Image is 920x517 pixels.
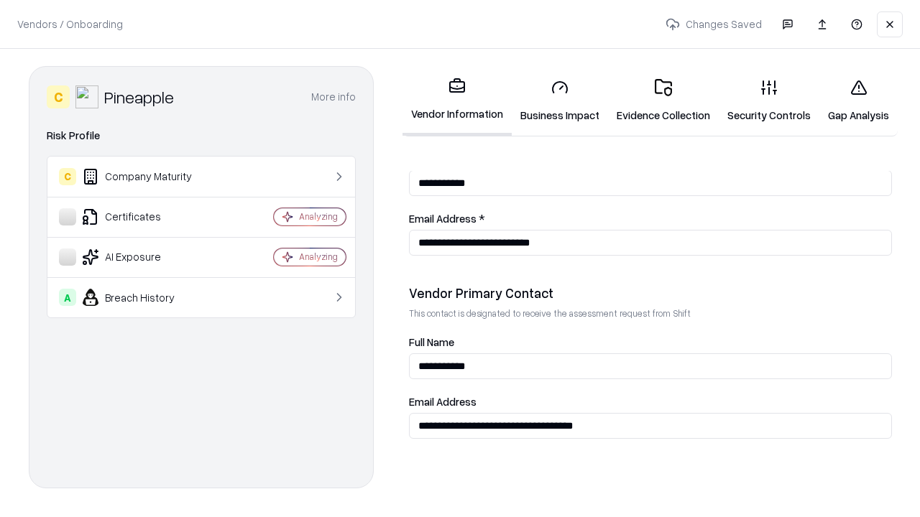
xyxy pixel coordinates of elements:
div: A [59,289,76,306]
div: Vendor Primary Contact [409,284,892,302]
button: More info [311,84,356,110]
a: Evidence Collection [608,67,719,134]
p: This contact is designated to receive the assessment request from Shift [409,307,892,320]
a: Security Controls [719,67,819,134]
div: Breach History [59,289,231,306]
div: Analyzing [299,251,338,263]
div: Risk Profile [47,127,356,144]
p: Vendors / Onboarding [17,17,123,32]
div: Analyzing [299,210,338,223]
label: Email Address * [409,213,892,224]
div: C [59,168,76,185]
label: Email Address [409,396,892,407]
a: Gap Analysis [819,67,898,134]
div: Company Maturity [59,168,231,185]
label: Full Name [409,337,892,348]
img: Pineapple [75,85,98,108]
a: Business Impact [512,67,608,134]
div: AI Exposure [59,248,231,266]
p: Changes Saved [660,11,768,37]
div: Certificates [59,208,231,225]
a: Vendor Information [402,66,512,136]
div: C [47,85,70,108]
div: Pineapple [104,85,174,108]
